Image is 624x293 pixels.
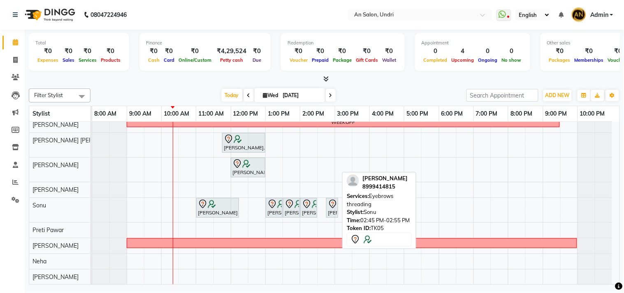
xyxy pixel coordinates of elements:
a: 5:00 PM [404,108,430,120]
span: [PERSON_NAME] [32,161,79,169]
span: Memberships [573,57,606,63]
img: Admin [572,7,586,22]
div: ₹0 [77,47,99,56]
div: [PERSON_NAME], TK02, 11:45 AM-01:00 PM, Cut & Style - [DEMOGRAPHIC_DATA] Haircut (Wash, Cut & Style) [223,134,264,151]
b: 08047224946 [90,3,127,26]
a: 3:00 PM [335,108,361,120]
span: Cash [146,57,162,63]
span: [PERSON_NAME] [362,175,408,181]
span: Package [331,57,354,63]
div: WEEKOFF [332,119,355,126]
div: ₹0 [35,47,60,56]
span: Time: [347,217,360,223]
div: ₹0 [573,47,606,56]
span: Stylist: [347,209,364,215]
span: Petty cash [218,57,245,63]
a: 9:00 PM [543,108,569,120]
a: 12:00 PM [231,108,260,120]
span: Ongoing [476,57,500,63]
span: Admin [590,11,608,19]
div: ₹0 [310,47,331,56]
div: ₹0 [331,47,354,56]
div: Finance [146,40,264,47]
span: Prepaid [310,57,331,63]
span: [PERSON_NAME] [32,186,79,193]
span: Filter Stylist [34,92,63,98]
span: Services [77,57,99,63]
div: ₹4,29,524 [213,47,250,56]
div: ₹0 [250,47,264,56]
div: ₹0 [288,47,310,56]
span: Sales [60,57,77,63]
a: 8:00 AM [92,108,118,120]
span: Packages [547,57,573,63]
a: 4:00 PM [370,108,396,120]
div: [PERSON_NAME], TK05, 01:00 PM-01:30 PM, Waxing - Rica Full Hand [267,199,282,216]
span: Upcoming [450,57,476,63]
span: [PERSON_NAME] [32,121,79,128]
div: Total [35,40,123,47]
div: 8999414815 [362,183,408,191]
a: 10:00 PM [578,108,607,120]
span: Today [222,89,242,102]
img: logo [21,3,77,26]
div: 0 [476,47,500,56]
div: ₹0 [380,47,398,56]
span: Neha [32,258,46,265]
span: Voucher [288,57,310,63]
div: ₹0 [99,47,123,56]
div: [PERSON_NAME], TK05, 01:30 PM-02:00 PM, Waxing - Rica Full Legs [284,199,299,216]
span: Gift Cards [354,57,380,63]
div: TK05 [347,224,412,233]
div: Sonu [347,208,412,216]
div: ₹0 [60,47,77,56]
div: 02:45 PM-02:55 PM [347,216,412,225]
input: Search Appointment [466,89,538,102]
span: Due [251,57,263,63]
a: 7:00 PM [474,108,500,120]
a: 8:00 PM [508,108,534,120]
div: ₹0 [176,47,213,56]
a: 11:00 AM [196,108,226,120]
span: Online/Custom [176,57,213,63]
span: Eyebrows threading [347,193,393,207]
div: Redemption [288,40,398,47]
button: ADD NEW [543,90,572,101]
a: 2:00 PM [300,108,326,120]
div: 4 [450,47,476,56]
div: Appointment [422,40,524,47]
span: [PERSON_NAME] [32,273,79,281]
span: Wed [261,92,281,98]
span: [PERSON_NAME] [PERSON_NAME] [32,137,126,144]
span: Expenses [35,57,60,63]
span: Sonu [32,202,46,209]
a: 9:00 AM [127,108,153,120]
div: [PERSON_NAME], TK04, 12:00 PM-01:00 PM, Spa & Care - Fix It Spa [232,159,264,176]
span: Services: [347,193,369,199]
span: Token ID: [347,225,371,231]
span: Stylist [32,110,50,117]
div: ₹0 [162,47,176,56]
span: Wallet [380,57,398,63]
a: 6:00 PM [439,108,465,120]
span: Products [99,57,123,63]
div: ₹0 [547,47,573,56]
span: Completed [422,57,450,63]
a: 1:00 PM [266,108,292,120]
span: ADD NEW [545,92,570,98]
span: Preti Pawar [32,226,64,234]
span: No show [500,57,524,63]
div: 0 [422,47,450,56]
div: ₹0 [354,47,380,56]
div: [PERSON_NAME], TK02, 11:00 AM-12:15 PM, Waxing - Rica Wax Full Wax (Full hand, Underarms & 3/4 legs) [197,199,238,216]
img: profile [347,174,359,187]
div: ₹0 [146,47,162,56]
a: 10:00 AM [162,108,191,120]
div: [PERSON_NAME], TK05, 02:45 PM-02:55 PM, Eyebrows threading [327,199,337,216]
div: [PERSON_NAME], TK05, 02:00 PM-02:30 PM, Waxing - Rica Under Arms Peeloff [301,199,316,216]
span: Card [162,57,176,63]
span: [PERSON_NAME] [32,242,79,249]
input: 2025-09-03 [281,89,322,102]
div: 0 [500,47,524,56]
